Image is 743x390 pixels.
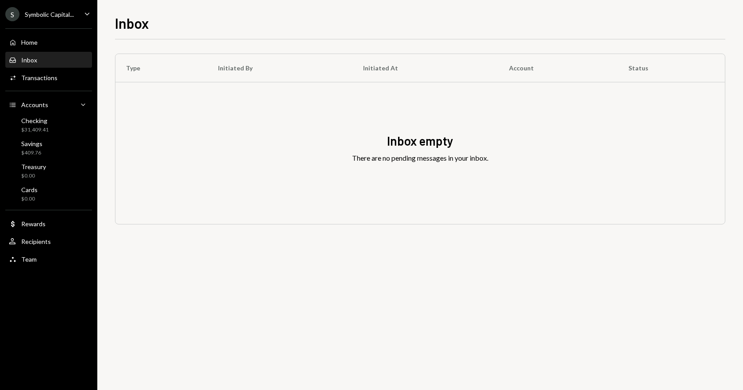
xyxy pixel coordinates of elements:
th: Initiated By [207,54,352,82]
th: Status [618,54,725,82]
a: Treasury$0.00 [5,160,92,181]
div: S [5,7,19,21]
a: Cards$0.00 [5,183,92,205]
div: $409.76 [21,149,42,157]
div: Transactions [21,74,57,81]
a: Checking$31,409.41 [5,114,92,135]
a: Accounts [5,97,92,112]
div: $0.00 [21,195,38,203]
a: Transactions [5,70,92,85]
a: Team [5,251,92,267]
a: Recipients [5,233,92,249]
div: Cards [21,186,38,193]
a: Savings$409.76 [5,137,92,158]
div: Symbolic Capital... [25,11,74,18]
div: There are no pending messages in your inbox. [352,153,488,163]
th: Initiated At [352,54,498,82]
a: Rewards [5,216,92,232]
h1: Inbox [115,14,149,32]
div: $31,409.41 [21,126,49,134]
th: Type [115,54,207,82]
div: Home [21,39,38,46]
div: Accounts [21,101,48,108]
div: Team [21,255,37,263]
div: Treasury [21,163,46,170]
a: Home [5,34,92,50]
div: Recipients [21,238,51,245]
th: Account [498,54,618,82]
a: Inbox [5,52,92,68]
div: $0.00 [21,172,46,180]
div: Rewards [21,220,46,228]
div: Checking [21,117,49,124]
div: Inbox empty [387,132,453,150]
div: Inbox [21,56,37,64]
div: Savings [21,140,42,147]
